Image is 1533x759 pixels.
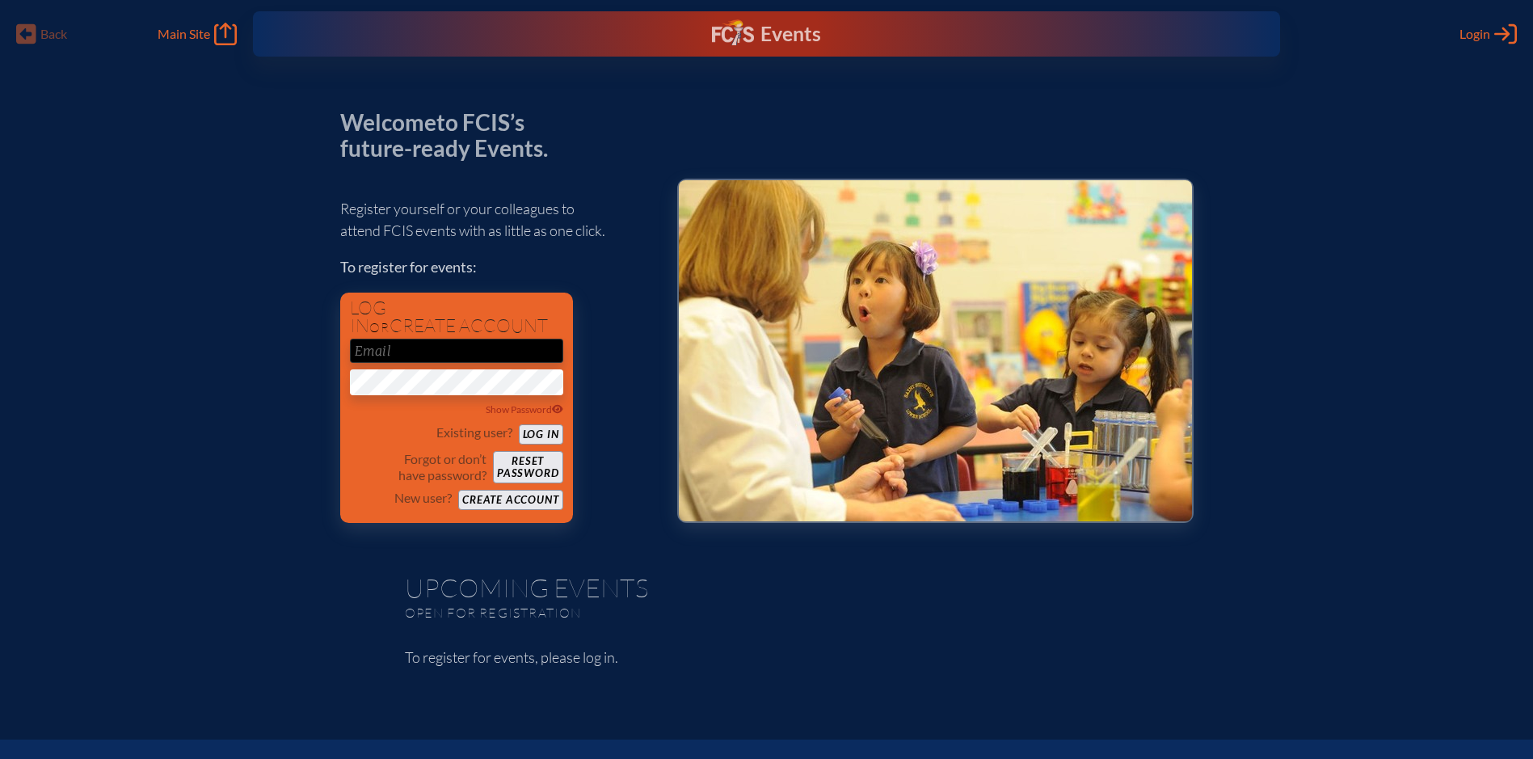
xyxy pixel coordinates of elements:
span: Login [1459,26,1490,42]
a: Main Site [158,23,237,45]
p: Open for registration [405,605,832,621]
h1: Upcoming Events [405,575,1129,601]
p: Welcome to FCIS’s future-ready Events. [340,110,566,161]
h1: Log in create account [350,299,563,335]
p: To register for events, please log in. [405,647,1129,668]
p: Existing user? [436,424,512,441]
button: Create account [458,490,562,510]
span: Main Site [158,26,210,42]
span: or [369,319,390,335]
button: Resetpassword [493,451,562,483]
input: Email [350,339,563,363]
img: Events [679,180,1192,521]
p: Forgot or don’t have password? [350,451,487,483]
p: New user? [394,490,452,506]
p: Register yourself or your colleagues to attend FCIS events with as little as one click. [340,198,651,242]
button: Log in [519,424,563,445]
span: Show Password [486,403,563,415]
p: To register for events: [340,256,651,278]
div: FCIS Events — Future ready [536,19,997,48]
